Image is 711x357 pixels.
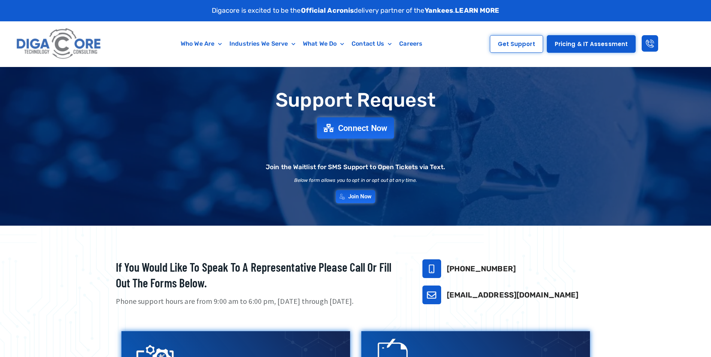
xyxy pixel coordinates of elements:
[547,35,636,53] a: Pricing & IT Assessment
[212,6,500,16] p: Digacore is excited to be the delivery partner of the .
[116,296,404,307] p: Phone support hours are from 9:00 am to 6:00 pm, [DATE] through [DATE].
[14,25,104,63] img: Digacore logo 1
[425,6,454,15] strong: Yankees
[490,35,543,53] a: Get Support
[348,194,372,199] span: Join Now
[294,178,417,183] h2: Below form allows you to opt in or opt out at any time.
[348,35,395,52] a: Contact Us
[447,290,579,299] a: [EMAIL_ADDRESS][DOMAIN_NAME]
[455,6,499,15] a: LEARN MORE
[336,190,376,203] a: Join Now
[140,35,463,52] nav: Menu
[395,35,426,52] a: Careers
[422,259,441,278] a: 732-646-5725
[226,35,299,52] a: Industries We Serve
[266,164,445,170] h2: Join the Waitlist for SMS Support to Open Tickets via Text.
[447,264,516,273] a: [PHONE_NUMBER]
[498,41,535,47] span: Get Support
[338,124,388,132] span: Connect Now
[177,35,226,52] a: Who We Are
[116,259,404,290] h2: If you would like to speak to a representative please call or fill out the forms below.
[299,35,348,52] a: What We Do
[422,286,441,304] a: support@digacore.com
[317,118,394,139] a: Connect Now
[97,89,614,111] h1: Support Request
[301,6,354,15] strong: Official Acronis
[555,41,628,47] span: Pricing & IT Assessment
